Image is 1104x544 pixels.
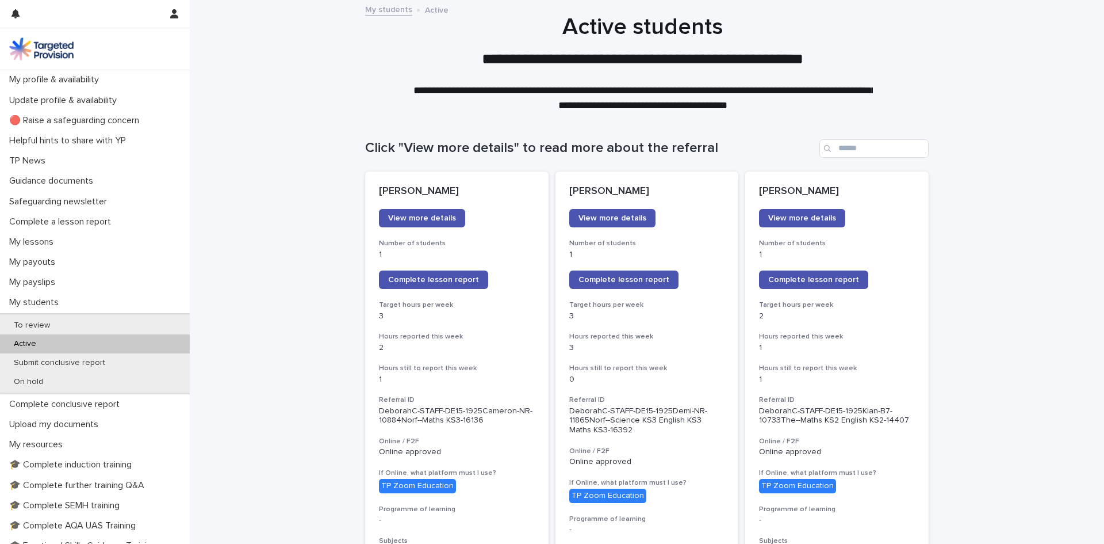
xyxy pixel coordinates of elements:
[5,277,64,288] p: My payslips
[569,332,725,341] h3: Hours reported this week
[9,37,74,60] img: M5nRWzHhSzIhMunXDL62
[379,332,535,341] h3: Hours reported this week
[569,239,725,248] h3: Number of students
[569,271,678,289] a: Complete lesson report
[759,375,915,385] p: 1
[365,2,412,16] a: My students
[379,343,535,353] p: 2
[5,95,126,106] p: Update profile & availability
[759,505,915,514] h3: Programme of learning
[5,377,52,387] p: On hold
[569,300,725,310] h3: Target hours per week
[5,135,135,146] p: Helpful hints to share with YP
[759,469,915,478] h3: If Online, what platform must I use?
[759,437,915,446] h3: Online / F2F
[759,364,915,373] h3: Hours still to report this week
[5,399,129,410] p: Complete conclusive report
[5,115,148,126] p: 🔴 Raise a safeguarding concern
[388,276,479,284] span: Complete lesson report
[759,185,915,198] p: [PERSON_NAME]
[379,271,488,289] a: Complete lesson report
[388,214,456,222] span: View more details
[768,276,859,284] span: Complete lesson report
[759,300,915,310] h3: Target hours per week
[768,214,836,222] span: View more details
[569,185,725,198] p: [PERSON_NAME]
[569,457,725,467] p: Online approved
[759,515,915,525] p: -
[569,525,725,535] p: -
[569,406,725,435] p: DeborahC-STAFF-DE15-1925Demi-NR-11865Norf--Science KS3 English KS3 Maths KS3-16392
[379,375,535,385] p: 1
[569,250,725,260] p: 1
[578,276,669,284] span: Complete lesson report
[569,515,725,524] h3: Programme of learning
[759,395,915,405] h3: Referral ID
[759,332,915,341] h3: Hours reported this week
[379,515,535,525] p: -
[759,250,915,260] p: 1
[5,419,108,430] p: Upload my documents
[569,447,725,456] h3: Online / F2F
[379,437,535,446] h3: Online / F2F
[578,214,646,222] span: View more details
[759,343,915,353] p: 1
[569,489,646,503] div: TP Zoom Education
[5,459,141,470] p: 🎓 Complete induction training
[5,196,116,207] p: Safeguarding newsletter
[759,406,915,426] p: DeborahC-STAFF-DE15-1925Kian-B7-10733The--Maths KS2 English KS2-14407
[379,185,535,198] p: [PERSON_NAME]
[5,257,64,268] p: My payouts
[759,311,915,321] p: 2
[569,364,725,373] h3: Hours still to report this week
[361,13,925,41] h1: Active students
[379,364,535,373] h3: Hours still to report this week
[569,343,725,353] p: 3
[365,140,815,157] h1: Click "View more details" to read more about the referral
[379,406,535,426] p: DeborahC-STAFF-DE15-1925Cameron-NR-10884Norf--Maths KS3-16136
[379,395,535,405] h3: Referral ID
[425,3,448,16] p: Active
[379,239,535,248] h3: Number of students
[569,478,725,488] h3: If Online, what platform must I use?
[759,447,915,457] p: Online approved
[5,176,102,187] p: Guidance documents
[5,297,68,308] p: My students
[569,209,655,227] a: View more details
[5,216,120,227] p: Complete a lesson report
[569,375,725,385] p: 0
[379,250,535,260] p: 1
[5,237,63,248] p: My lessons
[5,500,129,511] p: 🎓 Complete SEMH training
[819,139,929,158] input: Search
[379,479,456,493] div: TP Zoom Education
[379,311,535,321] p: 3
[5,155,55,166] p: TP News
[379,447,535,457] p: Online approved
[5,74,108,85] p: My profile & availability
[5,480,154,491] p: 🎓 Complete further training Q&A
[379,505,535,514] h3: Programme of learning
[5,339,45,349] p: Active
[759,271,868,289] a: Complete lesson report
[759,239,915,248] h3: Number of students
[759,479,836,493] div: TP Zoom Education
[759,209,845,227] a: View more details
[5,358,114,368] p: Submit conclusive report
[379,469,535,478] h3: If Online, what platform must I use?
[569,311,725,321] p: 3
[5,520,145,531] p: 🎓 Complete AQA UAS Training
[379,209,465,227] a: View more details
[5,439,72,450] p: My resources
[5,321,59,330] p: To review
[379,300,535,310] h3: Target hours per week
[569,395,725,405] h3: Referral ID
